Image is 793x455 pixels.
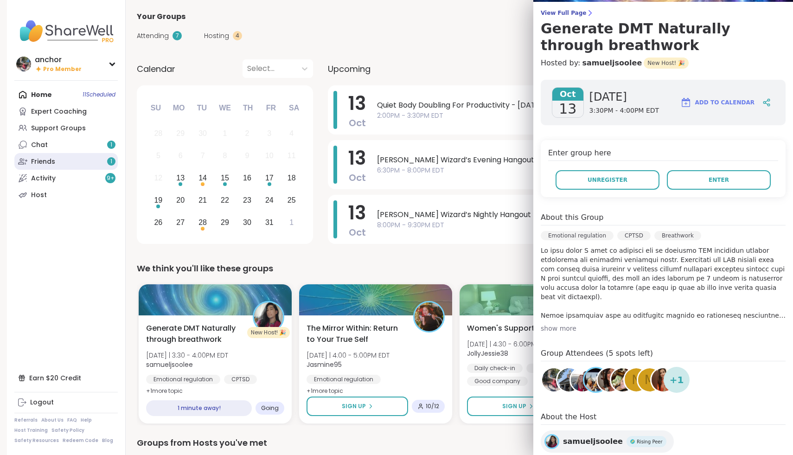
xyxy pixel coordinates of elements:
img: anchor [542,368,565,391]
div: Choose Monday, October 20th, 2025 [171,190,191,210]
div: 7 [201,149,205,162]
div: Support Groups [31,124,86,133]
span: Women's Support Haven [467,323,560,334]
div: 16 [243,172,251,184]
span: New Host! 🎉 [644,58,689,69]
img: ShareWell Logomark [680,97,691,108]
span: Quiet Body Doubling For Productivity - [DATE] [377,100,758,111]
a: Host Training [14,427,48,434]
div: Choose Saturday, November 1st, 2025 [281,212,301,232]
span: Your Groups [137,11,185,22]
a: anchor [541,367,567,393]
span: 3:30PM - 4:00PM EDT [589,106,659,115]
div: Choose Wednesday, October 22nd, 2025 [215,190,235,210]
a: Redeem Code [63,437,98,444]
img: Suze03 [598,368,621,391]
div: 14 [198,172,207,184]
div: anchor [35,55,82,65]
img: anchor [16,57,31,71]
h4: About this Group [541,212,603,223]
a: m [637,367,663,393]
span: 13 [348,90,366,116]
div: Not available Sunday, October 12th, 2025 [148,168,168,188]
div: Not available Thursday, October 2nd, 2025 [237,124,257,144]
button: Sign Up [467,397,569,416]
img: bella222 [584,368,608,391]
img: Jasmine95 [415,302,443,331]
div: Not available Saturday, October 11th, 2025 [281,146,301,166]
div: 1 [289,216,294,229]
div: Th [238,98,258,118]
div: Not available Friday, October 10th, 2025 [259,146,279,166]
div: Friends [31,157,55,167]
div: Choose Tuesday, October 14th, 2025 [193,168,213,188]
h4: Enter group here [548,147,778,161]
div: 27 [176,216,185,229]
img: shannon921 [611,368,634,391]
a: samueljsoolee [582,58,642,69]
a: About Us [41,417,64,423]
span: Pro Member [43,65,82,73]
div: 26 [154,216,162,229]
span: 2:00PM - 3:30PM EDT [377,111,758,121]
div: 23 [243,194,251,206]
div: Activity [31,174,56,183]
div: New Host! 🎉 [247,327,290,338]
div: 11 [288,149,296,162]
a: Activity9+ [14,170,118,186]
img: Dug [557,368,581,391]
span: 10 / 12 [426,403,439,410]
img: Izzy6449 [652,368,675,391]
div: Daily check-in [467,364,523,373]
span: [DATE] | 4:30 - 6:00PM EDT [467,340,550,349]
div: Su [146,98,166,118]
a: samueljsooleesamueljsooleeRising PeerRising Peer [541,430,674,453]
a: Logout [14,394,118,411]
button: Enter [667,170,771,190]
span: 6:30PM - 8:00PM EDT [377,166,758,175]
div: Choose Monday, October 27th, 2025 [171,212,191,232]
div: 10 [265,149,274,162]
div: 30 [243,216,251,229]
div: Emotional regulation [307,375,381,384]
span: Sign Up [502,402,526,410]
img: samueljsoolee [254,302,283,331]
b: JollyJessie38 [467,349,508,358]
a: Referrals [14,417,38,423]
img: ShareWell Nav Logo [14,15,118,47]
div: Fr [261,98,281,118]
div: Sa [284,98,304,118]
a: Suze03 [596,367,622,393]
div: Not available Sunday, October 5th, 2025 [148,146,168,166]
span: Unregister [588,176,627,184]
a: Friends1 [14,153,118,170]
span: Oct [349,116,366,129]
a: Help [81,417,92,423]
div: Mo [168,98,189,118]
div: 29 [221,216,229,229]
div: month 2025-10 [147,122,302,233]
div: Choose Sunday, October 26th, 2025 [148,212,168,232]
div: 15 [221,172,229,184]
div: 29 [176,127,185,140]
h4: Hosted by: [541,58,786,69]
div: Choose Tuesday, October 21st, 2025 [193,190,213,210]
span: samueljsoolee [563,436,623,447]
div: 4 [289,127,294,140]
div: Tu [192,98,212,118]
a: FAQ [67,417,77,423]
h4: About the Host [541,411,786,425]
span: 13 [348,145,366,171]
b: samueljsoolee [146,360,193,369]
div: 4 [233,31,242,40]
span: [DATE] [589,90,659,104]
span: Oct [349,171,366,184]
div: Choose Monday, October 13th, 2025 [171,168,191,188]
div: CPTSD [617,231,651,240]
span: Calendar [137,63,175,75]
div: Choose Tuesday, October 28th, 2025 [193,212,213,232]
div: Choose Saturday, October 25th, 2025 [281,190,301,210]
div: Emotional regulation [146,375,220,384]
a: Blog [102,437,113,444]
span: The Mirror Within: Return to Your True Self [307,323,403,345]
